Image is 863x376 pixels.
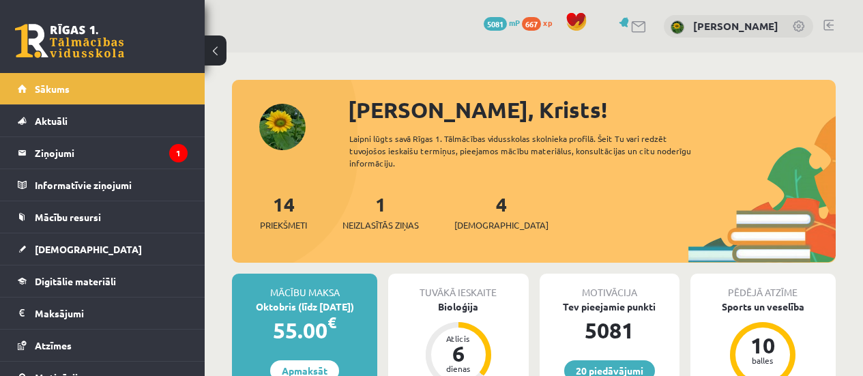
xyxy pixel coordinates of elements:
a: 1Neizlasītās ziņas [342,192,419,232]
img: Krists Ozols [671,20,684,34]
legend: Maksājumi [35,298,188,329]
a: 14Priekšmeti [260,192,307,232]
a: Mācību resursi [18,201,188,233]
a: [DEMOGRAPHIC_DATA] [18,233,188,265]
a: Digitālie materiāli [18,265,188,297]
div: 5081 [540,314,679,347]
div: 10 [742,334,783,356]
div: dienas [438,364,479,373]
a: Sākums [18,73,188,104]
span: [DEMOGRAPHIC_DATA] [35,243,142,255]
a: 667 xp [522,17,559,28]
div: Atlicis [438,334,479,343]
a: 4[DEMOGRAPHIC_DATA] [454,192,548,232]
span: Mācību resursi [35,211,101,223]
legend: Informatīvie ziņojumi [35,169,188,201]
div: balles [742,356,783,364]
a: Ziņojumi1 [18,137,188,169]
span: xp [543,17,552,28]
a: Maksājumi [18,298,188,329]
span: 667 [522,17,541,31]
div: Mācību maksa [232,274,377,300]
i: 1 [169,144,188,162]
legend: Ziņojumi [35,137,188,169]
span: Sākums [35,83,70,95]
span: Digitālie materiāli [35,275,116,287]
span: mP [509,17,520,28]
span: € [327,313,336,332]
a: Rīgas 1. Tālmācības vidusskola [15,24,124,58]
a: Informatīvie ziņojumi [18,169,188,201]
div: Tuvākā ieskaite [388,274,528,300]
span: Aktuāli [35,115,68,127]
div: Pēdējā atzīme [690,274,836,300]
div: Laipni lūgts savā Rīgas 1. Tālmācības vidusskolas skolnieka profilā. Šeit Tu vari redzēt tuvojošo... [349,132,712,169]
div: [PERSON_NAME], Krists! [348,93,836,126]
div: Oktobris (līdz [DATE]) [232,300,377,314]
a: 5081 mP [484,17,520,28]
div: Bioloģija [388,300,528,314]
span: Neizlasītās ziņas [342,218,419,232]
span: Atzīmes [35,339,72,351]
div: Motivācija [540,274,679,300]
span: 5081 [484,17,507,31]
div: 55.00 [232,314,377,347]
a: Atzīmes [18,330,188,361]
span: [DEMOGRAPHIC_DATA] [454,218,548,232]
span: Priekšmeti [260,218,307,232]
a: [PERSON_NAME] [693,19,778,33]
div: 6 [438,343,479,364]
div: Sports un veselība [690,300,836,314]
a: Aktuāli [18,105,188,136]
div: Tev pieejamie punkti [540,300,679,314]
